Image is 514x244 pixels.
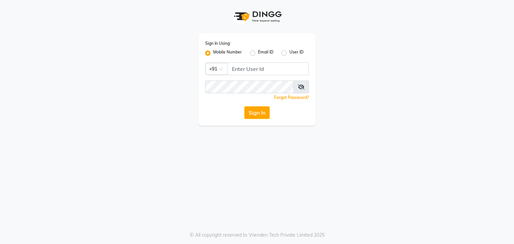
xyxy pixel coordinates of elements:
[289,49,304,57] label: User ID
[244,106,270,119] button: Sign In
[205,81,294,93] input: Username
[274,95,309,100] a: Forgot Password?
[230,7,284,26] img: logo1.svg
[205,40,231,46] label: Sign In Using:
[228,63,309,75] input: Username
[258,49,273,57] label: Email ID
[213,49,242,57] label: Mobile Number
